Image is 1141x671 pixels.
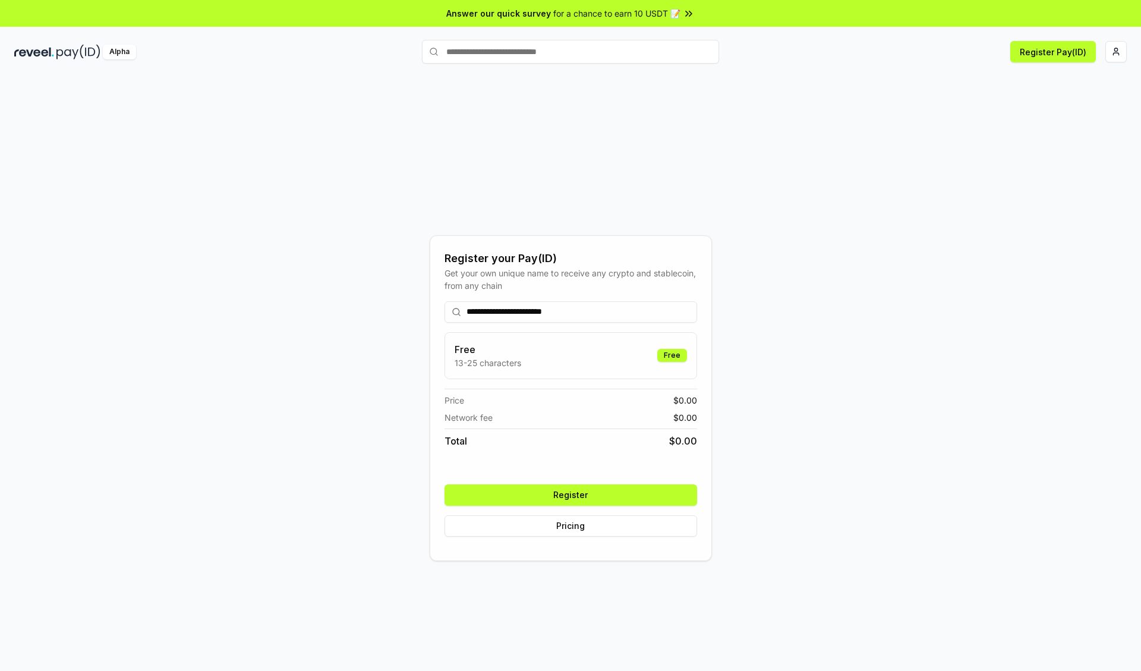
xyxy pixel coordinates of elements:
[56,45,100,59] img: pay_id
[673,411,697,424] span: $ 0.00
[445,267,697,292] div: Get your own unique name to receive any crypto and stablecoin, from any chain
[445,250,697,267] div: Register your Pay(ID)
[1010,41,1096,62] button: Register Pay(ID)
[103,45,136,59] div: Alpha
[445,434,467,448] span: Total
[455,342,521,357] h3: Free
[553,7,680,20] span: for a chance to earn 10 USDT 📝
[446,7,551,20] span: Answer our quick survey
[669,434,697,448] span: $ 0.00
[445,394,464,407] span: Price
[445,515,697,537] button: Pricing
[14,45,54,59] img: reveel_dark
[445,411,493,424] span: Network fee
[455,357,521,369] p: 13-25 characters
[673,394,697,407] span: $ 0.00
[657,349,687,362] div: Free
[445,484,697,506] button: Register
